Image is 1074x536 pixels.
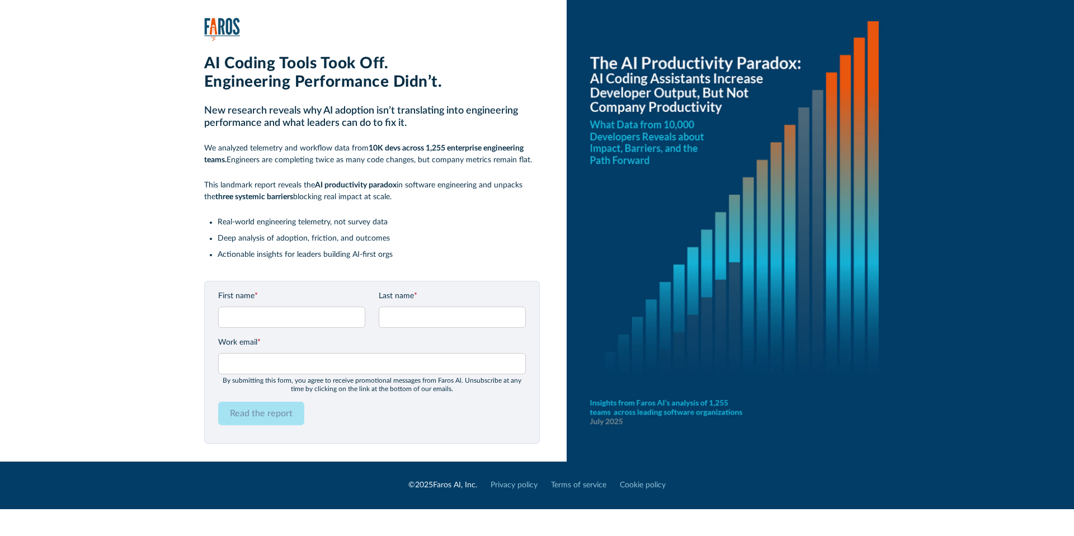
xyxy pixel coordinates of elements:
label: First name [218,290,365,302]
img: Faros Logo [204,18,240,41]
h2: New research reveals why AI adoption isn’t translating into engineering performance and what lead... [204,105,540,129]
li: Actionable insights for leaders building AI-first orgs [218,249,540,261]
a: Cookie policy [620,479,666,491]
p: We analyzed telemetry and workflow data from Engineers are completing twice as many code changes,... [204,143,540,166]
a: Privacy policy [491,479,538,491]
h1: AI Coding Tools Took Off. [204,54,540,73]
label: Work email [218,337,526,349]
li: Real-world engineering telemetry, not survey data [218,217,540,228]
p: This landmark report reveals the in software engineering and unpacks the blocking real impact at ... [204,180,540,203]
div: © Faros AI, Inc. [408,479,477,491]
a: Terms of service [551,479,606,491]
div: By submitting this form, you agree to receive promotional messages from Faros Al. Unsubscribe at ... [218,377,526,393]
h1: Engineering Performance Didn’t. [204,73,540,92]
form: Email Form [218,290,526,434]
label: Last name [379,290,526,302]
strong: three systemic barriers [215,193,293,201]
strong: 10K devs across 1,255 enterprise engineering teams. [204,144,524,164]
span: 2025 [415,481,433,489]
li: Deep analysis of adoption, friction, and outcomes [218,233,540,245]
strong: AI productivity paradox [315,181,397,189]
